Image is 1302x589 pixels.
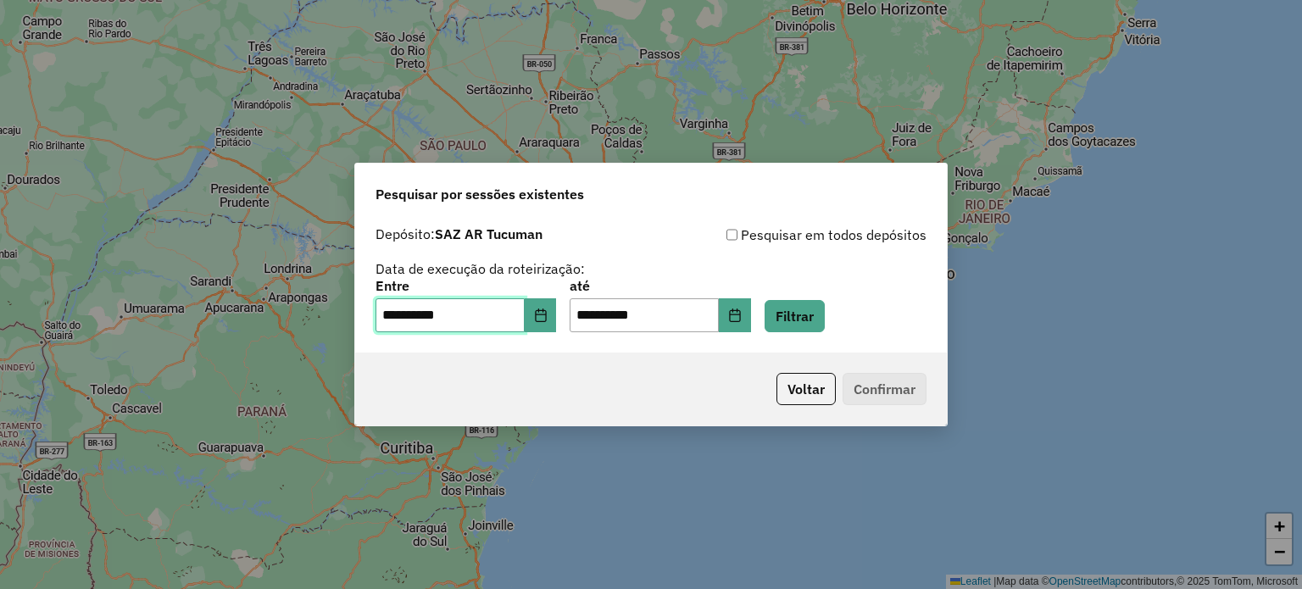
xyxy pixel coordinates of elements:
button: Filtrar [765,300,825,332]
button: Voltar [776,373,836,405]
button: Choose Date [525,298,557,332]
label: Depósito: [376,224,542,244]
button: Choose Date [719,298,751,332]
label: até [570,275,750,296]
strong: SAZ AR Tucuman [435,225,542,242]
label: Entre [376,275,556,296]
div: Pesquisar em todos depósitos [651,225,926,245]
label: Data de execução da roteirização: [376,258,585,279]
span: Pesquisar por sessões existentes [376,184,584,204]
